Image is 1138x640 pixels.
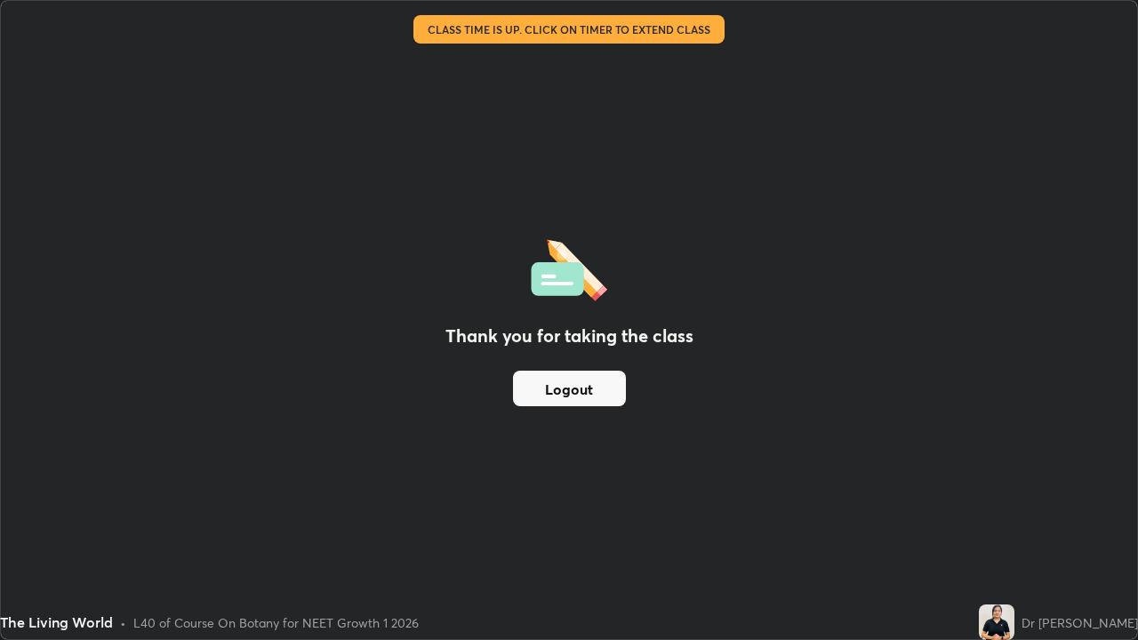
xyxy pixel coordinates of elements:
button: Logout [513,371,626,406]
img: 939090d24aec46418f62377158e57063.jpg [979,604,1014,640]
div: L40 of Course On Botany for NEET Growth 1 2026 [133,613,419,632]
h2: Thank you for taking the class [445,323,693,349]
div: Dr [PERSON_NAME] [1022,613,1138,632]
div: • [120,613,126,632]
img: offlineFeedback.1438e8b3.svg [531,234,607,301]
